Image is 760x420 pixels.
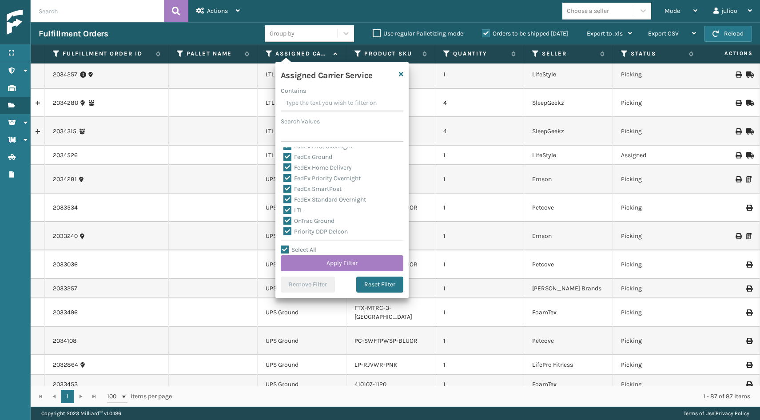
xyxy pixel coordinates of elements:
a: 2034108 [53,337,77,345]
td: 4 [435,117,524,146]
td: Picking [613,298,702,327]
label: Select All [281,246,317,254]
label: Orders to be shipped [DATE] [482,30,568,37]
div: | [684,407,749,420]
td: Petcove [524,250,613,279]
a: 2033534 [53,203,78,212]
div: Group by [270,29,294,38]
td: 1 [435,250,524,279]
label: Seller [542,50,596,58]
label: FedEx Priority Overnight [283,174,361,182]
img: logo [7,10,87,35]
label: FedEx Standard Overnight [283,196,366,203]
i: Print Label [746,309,752,316]
a: 2033036 [53,260,78,269]
td: 1 [435,165,524,194]
td: LifeStyle [524,146,613,165]
label: Product SKU [364,50,418,58]
td: FoamTex [524,375,613,394]
span: Actions [207,7,228,15]
label: Search Values [281,117,320,126]
button: Reset Filter [356,277,403,293]
a: 2034280 [53,99,78,107]
td: LTL [258,60,346,89]
a: 410107-1120 [354,380,386,388]
td: 1 [435,355,524,375]
td: Emson [524,165,613,194]
span: Actions [696,46,758,61]
a: 2034315 [53,127,76,136]
i: Print Label [746,381,752,388]
span: Mode [665,7,680,15]
a: 2034526 [53,151,78,160]
label: FedEx Ground [283,153,332,161]
a: FTX-MTRC-3-[GEOGRAPHIC_DATA] [354,304,412,321]
label: FedEx SmartPost [283,185,342,193]
td: UPS Ground [258,375,346,394]
td: 4 [435,89,524,117]
td: 1 [435,146,524,165]
a: LP-RJVWR-PNK [354,361,398,368]
label: Quantity [453,50,507,58]
td: SleepGeekz [524,89,613,117]
span: Export to .xls [587,30,623,37]
i: Mark as Shipped [746,128,752,135]
td: 1 [435,60,524,89]
td: Picking [613,165,702,194]
a: Privacy Policy [716,410,749,416]
i: Print BOL [736,71,741,78]
a: 2033240 [53,232,78,241]
div: Choose a seller [567,6,609,16]
td: LTL [258,146,346,165]
label: FedEx Home Delivery [283,164,352,171]
input: Type the text you wish to filter on [281,95,403,111]
a: 2033496 [53,308,78,317]
label: Pallet Name [187,50,240,58]
td: Petcove [524,194,613,222]
td: LTL [258,89,346,117]
td: Picking [613,117,702,146]
td: UPS Ground [258,355,346,375]
td: LTL [258,117,346,146]
i: Mark as Shipped [746,152,752,158]
td: UPS Ground [258,165,346,194]
td: SleepGeekz [524,117,613,146]
td: Picking [613,222,702,250]
label: Fulfillment Order Id [63,50,151,58]
span: Export CSV [648,30,679,37]
td: 1 [435,375,524,394]
td: Picking [613,375,702,394]
label: LTL [283,206,303,214]
label: OnTrac Ground [283,217,334,225]
a: 2033257 [53,284,77,293]
td: FoamTex [524,298,613,327]
i: Mark as Shipped [746,71,752,78]
a: 2034257 [53,70,77,79]
i: Print BOL [736,152,741,158]
label: Use regular Palletizing mode [373,30,463,37]
div: 1 - 87 of 87 items [184,392,750,401]
td: UPS Ground [258,250,346,279]
button: Apply Filter [281,255,403,271]
h4: Assigned Carrier Service [281,67,373,81]
td: 1 [435,279,524,298]
td: Picking [613,89,702,117]
i: Print BOL [736,100,741,106]
i: Mark as Shipped [746,100,752,106]
i: Print Packing Slip [746,233,752,239]
i: Print Label [746,262,752,268]
label: Priority DDP Delcon [283,228,348,235]
td: 1 [435,222,524,250]
p: Copyright 2023 Milliard™ v 1.0.186 [41,407,121,420]
i: Print Label [746,338,752,344]
td: UPS Ground [258,279,346,298]
span: 100 [107,392,120,401]
h3: Fulfillment Orders [39,28,108,39]
td: Emson [524,222,613,250]
td: Petcove [524,327,613,355]
label: Contains [281,86,306,95]
a: 2034281 [53,175,77,184]
td: UPS Ground [258,194,346,222]
td: Picking [613,250,702,279]
a: PC-SWFTPWSP-BLUOR [354,337,418,345]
